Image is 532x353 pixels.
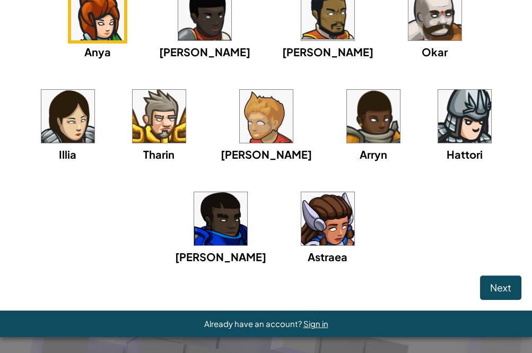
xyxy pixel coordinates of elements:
span: Arryn [360,148,387,161]
span: Astraea [308,250,347,263]
img: portrait.png [133,90,186,143]
img: portrait.png [194,192,247,245]
span: [PERSON_NAME] [159,45,250,58]
span: Already have an account? [204,318,303,329]
a: Sign in [303,318,328,329]
span: Illia [59,148,76,161]
span: Hattori [447,148,483,161]
img: portrait.png [301,192,354,245]
img: portrait.png [438,90,491,143]
img: portrait.png [41,90,94,143]
span: Tharin [143,148,175,161]
span: Anya [84,45,111,58]
span: Okar [422,45,448,58]
img: portrait.png [240,90,293,143]
span: [PERSON_NAME] [282,45,373,58]
button: Next [480,275,521,300]
span: [PERSON_NAME] [175,250,266,263]
span: [PERSON_NAME] [221,148,312,161]
span: Next [490,281,511,294]
img: portrait.png [347,90,400,143]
